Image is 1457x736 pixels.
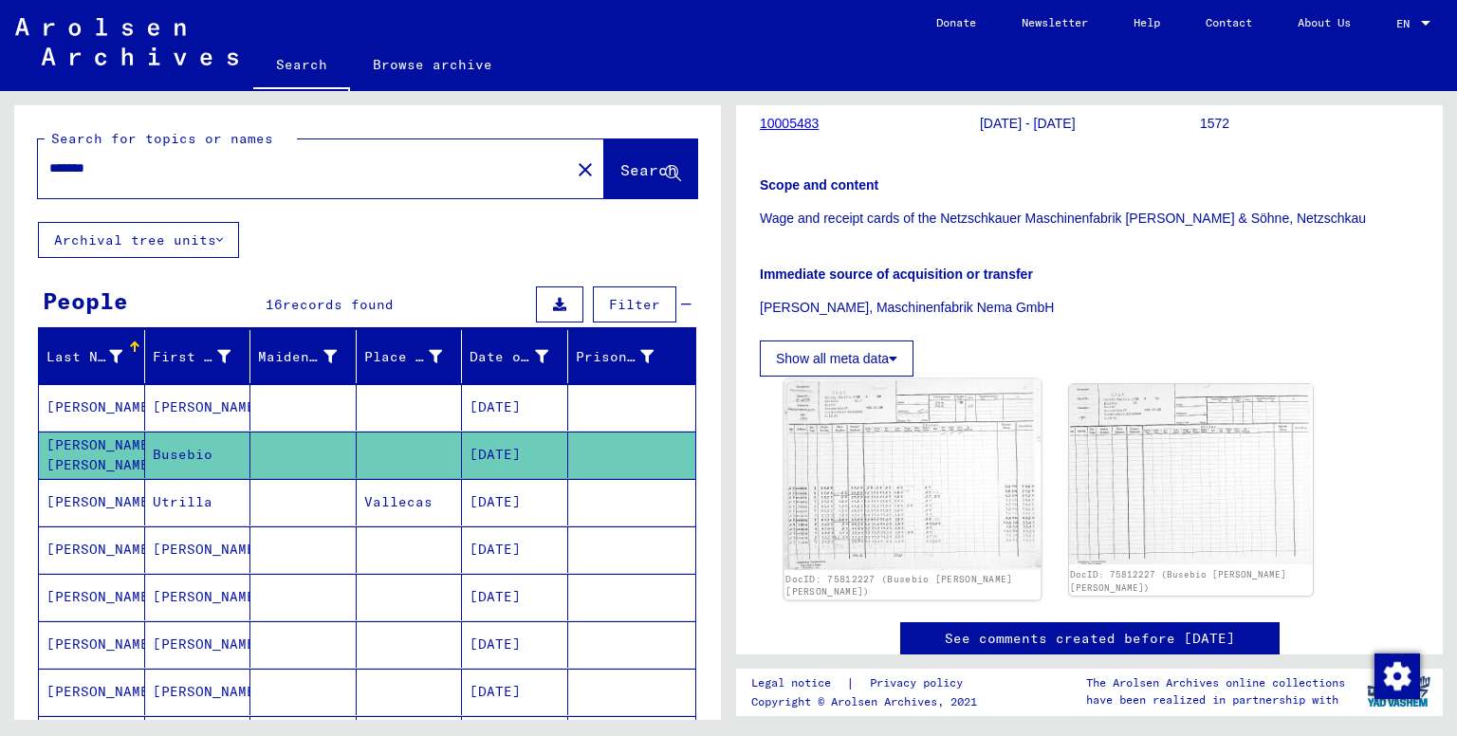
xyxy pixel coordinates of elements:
button: Show all meta data [760,340,913,377]
b: Immediate source of acquisition or transfer [760,267,1033,282]
mat-cell: [PERSON_NAME] [145,574,251,620]
mat-icon: close [574,158,597,181]
mat-cell: [PERSON_NAME] [145,526,251,573]
mat-cell: [PERSON_NAME] [145,621,251,668]
a: Privacy policy [855,673,986,693]
mat-cell: [PERSON_NAME] [PERSON_NAME] [39,432,145,478]
div: First Name [153,341,255,372]
button: Clear [566,150,604,188]
mat-cell: [DATE] [462,621,568,668]
mat-cell: [DATE] [462,432,568,478]
div: Last Name [46,347,122,367]
div: Date of Birth [470,341,572,372]
div: Date of Birth [470,347,548,367]
div: Change consent [1374,653,1419,698]
mat-cell: Utrilla [145,479,251,525]
p: have been realized in partnership with [1086,691,1345,708]
mat-cell: [PERSON_NAME] [145,384,251,431]
mat-cell: [DATE] [462,669,568,715]
mat-cell: [PERSON_NAME] [39,574,145,620]
mat-cell: [DATE] [462,574,568,620]
div: Place of Birth [364,341,467,372]
span: records found [283,296,394,313]
div: People [43,284,128,318]
a: DocID: 75812227 (Busebio [PERSON_NAME] [PERSON_NAME]) [1070,569,1286,593]
img: 001.jpg [784,379,1041,571]
mat-cell: [PERSON_NAME] [39,621,145,668]
button: Archival tree units [38,222,239,258]
mat-header-cell: First Name [145,330,251,383]
button: Search [604,139,697,198]
img: Arolsen_neg.svg [15,18,238,65]
mat-cell: [PERSON_NAME] [39,479,145,525]
p: The Arolsen Archives online collections [1086,674,1345,691]
div: Place of Birth [364,347,443,367]
div: Prisoner # [576,341,678,372]
div: First Name [153,347,231,367]
p: Wage and receipt cards of the Netzschkauer Maschinenfabrik [PERSON_NAME] & Söhne, Netzschkau [760,209,1419,229]
mat-cell: [PERSON_NAME] [39,384,145,431]
a: Legal notice [751,673,846,693]
div: | [751,673,986,693]
b: Scope and content [760,177,878,193]
mat-cell: [PERSON_NAME] [39,526,145,573]
a: Browse archive [350,42,515,87]
div: Prisoner # [576,347,655,367]
p: [PERSON_NAME], Maschinenfabrik Nema GmbH [760,298,1419,318]
a: Search [253,42,350,91]
mat-cell: Vallecas [357,479,463,525]
a: 10005483 [760,116,819,131]
span: Filter [609,296,660,313]
mat-cell: [DATE] [462,479,568,525]
mat-header-cell: Place of Birth [357,330,463,383]
span: 16 [266,296,283,313]
mat-cell: [PERSON_NAME] [39,669,145,715]
img: 002.jpg [1069,384,1314,564]
mat-cell: Busebio [145,432,251,478]
mat-header-cell: Maiden Name [250,330,357,383]
div: Maiden Name [258,347,337,367]
mat-header-cell: Last Name [39,330,145,383]
mat-cell: [DATE] [462,384,568,431]
mat-cell: [DATE] [462,526,568,573]
a: See comments created before [DATE] [945,629,1235,649]
p: [DATE] - [DATE] [980,114,1199,134]
a: DocID: 75812227 (Busebio [PERSON_NAME] [PERSON_NAME]) [785,573,1012,598]
span: EN [1396,17,1417,30]
mat-label: Search for topics or names [51,130,273,147]
img: Change consent [1374,653,1420,699]
button: Filter [593,286,676,322]
div: Maiden Name [258,341,360,372]
p: Copyright © Arolsen Archives, 2021 [751,693,986,710]
img: yv_logo.png [1363,668,1434,715]
p: 1572 [1200,114,1419,134]
span: Search [620,160,677,179]
mat-header-cell: Date of Birth [462,330,568,383]
mat-cell: [PERSON_NAME] [145,669,251,715]
div: Last Name [46,341,146,372]
mat-header-cell: Prisoner # [568,330,696,383]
